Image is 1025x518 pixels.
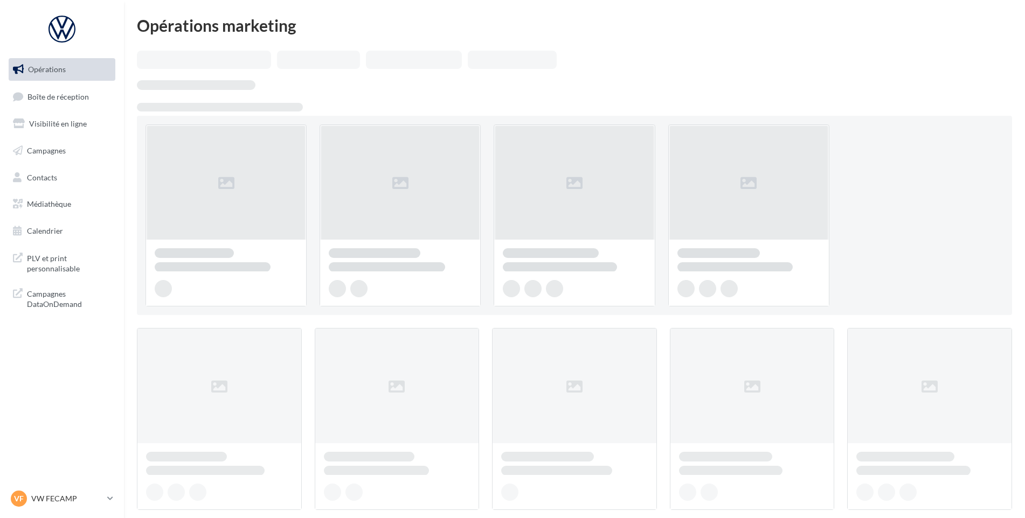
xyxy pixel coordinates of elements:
a: Visibilité en ligne [6,113,117,135]
a: Médiathèque [6,193,117,215]
a: PLV et print personnalisable [6,247,117,278]
a: Contacts [6,166,117,189]
span: Campagnes [27,146,66,155]
a: Campagnes [6,139,117,162]
div: Opérations marketing [137,17,1012,33]
p: VW FECAMP [31,493,103,504]
span: Boîte de réception [27,92,89,101]
a: Boîte de réception [6,85,117,108]
span: PLV et print personnalisable [27,251,111,274]
a: Calendrier [6,220,117,242]
a: Opérations [6,58,117,81]
a: Campagnes DataOnDemand [6,282,117,314]
span: VF [14,493,24,504]
span: Médiathèque [27,199,71,208]
span: Calendrier [27,226,63,235]
span: Visibilité en ligne [29,119,87,128]
span: Campagnes DataOnDemand [27,286,111,310]
span: Contacts [27,172,57,181]
span: Opérations [28,65,66,74]
a: VF VW FECAMP [9,488,115,509]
